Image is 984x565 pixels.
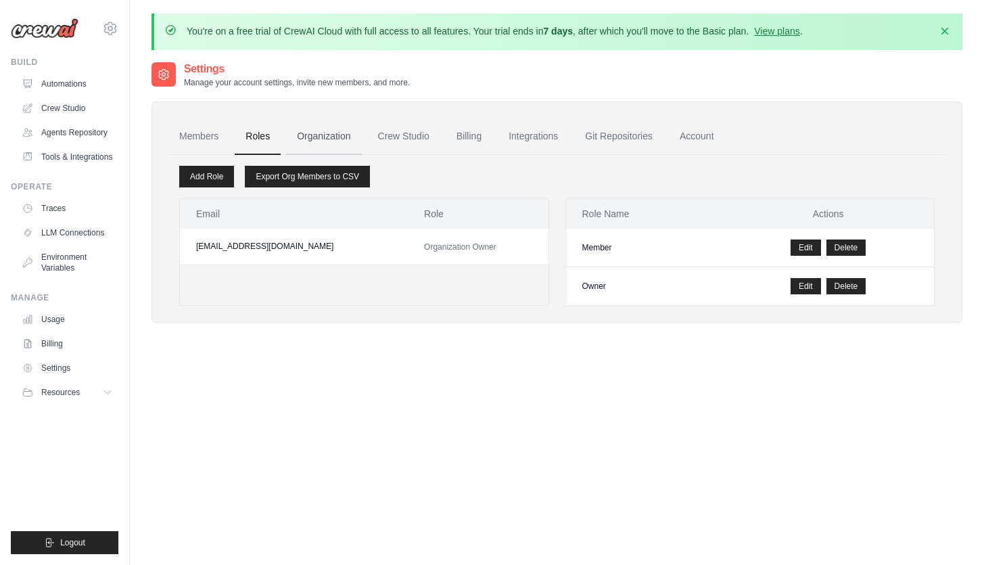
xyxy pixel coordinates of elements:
a: Crew Studio [16,97,118,119]
a: Edit [791,278,821,294]
a: Agents Repository [16,122,118,143]
a: Tools & Integrations [16,146,118,168]
th: Actions [722,199,934,229]
a: Crew Studio [367,118,440,155]
a: Git Repositories [574,118,663,155]
th: Role [408,199,548,229]
span: Organization Owner [424,242,496,252]
a: Usage [16,309,118,330]
a: View plans [754,26,799,37]
button: Resources [16,382,118,403]
a: Organization [286,118,361,155]
th: Role Name [566,199,723,229]
a: Add Role [179,166,234,187]
a: Integrations [498,118,569,155]
a: Automations [16,73,118,95]
a: Edit [791,240,821,256]
a: Account [669,118,725,155]
a: Roles [235,118,281,155]
th: Email [180,199,408,229]
td: Owner [566,267,723,306]
strong: 7 days [543,26,573,37]
a: Billing [446,118,492,155]
a: Export Org Members to CSV [245,166,370,187]
div: Operate [11,181,118,192]
a: Billing [16,333,118,355]
a: Traces [16,198,118,219]
button: Logout [11,531,118,554]
a: LLM Connections [16,222,118,244]
span: Resources [41,387,80,398]
div: Manage [11,292,118,303]
img: Logo [11,18,78,39]
button: Delete [826,278,866,294]
p: You're on a free trial of CrewAI Cloud with full access to all features. Your trial ends in , aft... [187,24,803,38]
h2: Settings [184,61,410,77]
a: Environment Variables [16,246,118,279]
p: Manage your account settings, invite new members, and more. [184,77,410,88]
a: Members [168,118,229,155]
div: Build [11,57,118,68]
span: Logout [60,537,85,548]
td: Member [566,229,723,267]
button: Delete [826,240,866,256]
a: Settings [16,357,118,379]
td: [EMAIL_ADDRESS][DOMAIN_NAME] [180,229,408,264]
